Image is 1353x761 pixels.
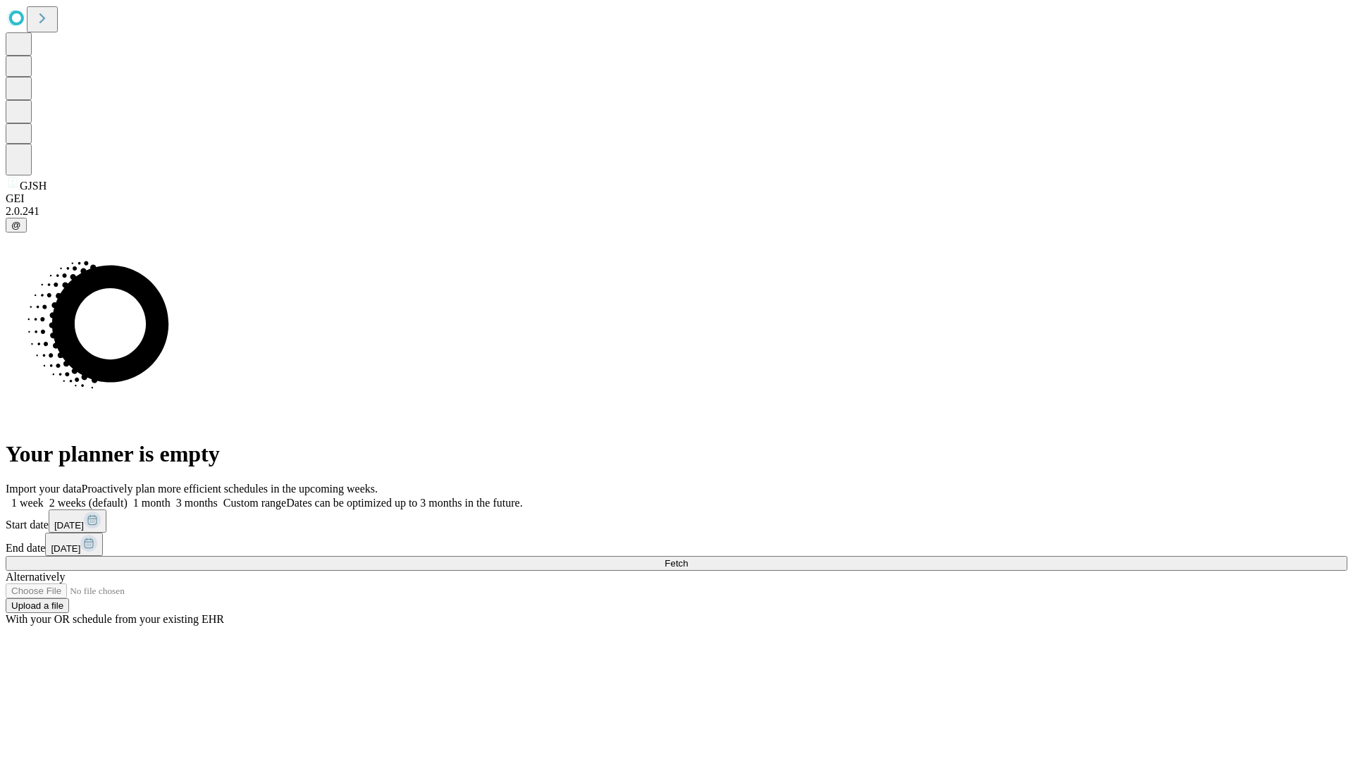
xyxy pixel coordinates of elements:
div: End date [6,533,1347,556]
div: GEI [6,192,1347,205]
div: 2.0.241 [6,205,1347,218]
div: Start date [6,509,1347,533]
span: Alternatively [6,571,65,583]
button: Upload a file [6,598,69,613]
span: Proactively plan more efficient schedules in the upcoming weeks. [82,483,378,495]
span: With your OR schedule from your existing EHR [6,613,224,625]
span: 2 weeks (default) [49,497,128,509]
button: [DATE] [45,533,103,556]
button: @ [6,218,27,233]
span: Fetch [665,558,688,569]
span: [DATE] [54,520,84,531]
button: Fetch [6,556,1347,571]
span: 3 months [176,497,218,509]
span: 1 month [133,497,171,509]
h1: Your planner is empty [6,441,1347,467]
span: Import your data [6,483,82,495]
span: Dates can be optimized up to 3 months in the future. [286,497,522,509]
span: @ [11,220,21,230]
span: Custom range [223,497,286,509]
span: GJSH [20,180,47,192]
button: [DATE] [49,509,106,533]
span: 1 week [11,497,44,509]
span: [DATE] [51,543,80,554]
